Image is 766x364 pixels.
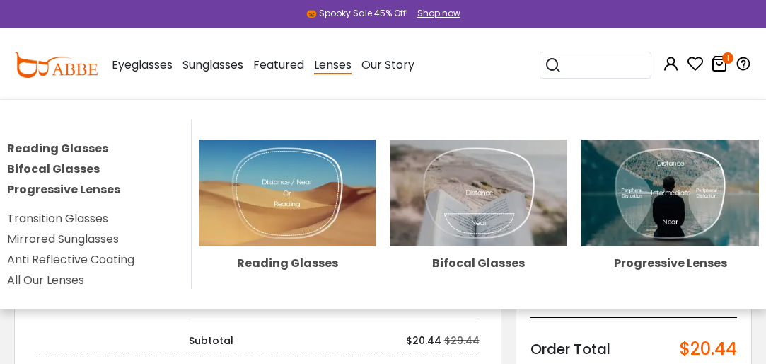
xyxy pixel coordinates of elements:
[390,140,567,246] img: Bifocal Glasses
[306,7,408,20] div: 🎃 Spooky Sale 45% Off!
[182,57,243,73] span: Sunglasses
[711,58,728,74] a: 1
[390,184,567,269] a: Bifocal Glasses
[444,334,480,348] div: $29.44
[7,251,134,268] a: Anti Reflective Coating
[253,57,304,73] span: Featured
[722,52,733,64] i: 1
[581,258,759,269] div: Progressive Lenses
[7,210,108,227] a: Transition Glasses
[581,140,759,246] img: Progressive Lenses
[189,334,233,348] div: Subtotal
[581,184,759,269] a: Progressive Lenses
[199,140,376,246] img: Reading Glasses
[680,339,737,359] span: $20.44
[7,181,120,198] a: Progressive Lenses
[199,184,376,269] a: Reading Glasses
[7,272,84,288] a: All Our Lenses
[314,57,352,74] span: Lenses
[199,258,376,269] div: Reading Glasses
[406,334,441,348] div: $20.44
[7,140,108,157] a: Reading Glasses
[417,7,460,20] div: Shop now
[14,52,98,78] img: abbeglasses.com
[410,7,460,19] a: Shop now
[530,339,610,359] span: Order Total
[112,57,173,73] span: Eyeglasses
[7,161,100,177] a: Bifocal Glasses
[390,258,567,269] div: Bifocal Glasses
[361,57,414,73] span: Our Story
[7,231,119,247] a: Mirrored Sunglasses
